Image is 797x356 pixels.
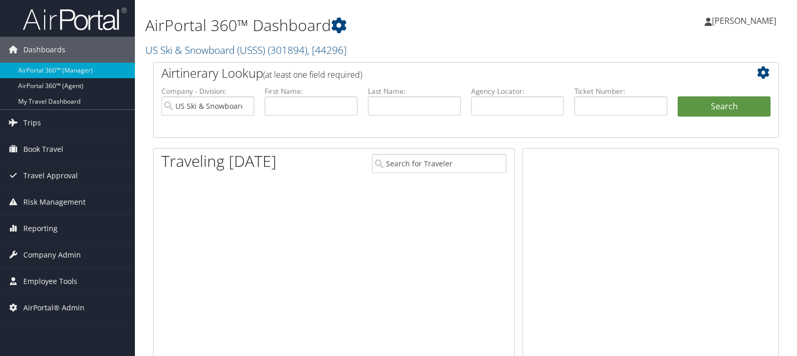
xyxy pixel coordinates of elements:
[23,110,41,136] span: Trips
[712,15,776,26] span: [PERSON_NAME]
[705,5,787,36] a: [PERSON_NAME]
[161,86,254,96] label: Company - Division:
[471,86,564,96] label: Agency Locator:
[23,7,127,31] img: airportal-logo.png
[161,150,277,172] h1: Traveling [DATE]
[23,136,63,162] span: Book Travel
[372,154,507,173] input: Search for Traveler
[145,43,347,57] a: US Ski & Snowboard (USSS)
[574,86,667,96] label: Ticket Number:
[23,163,78,189] span: Travel Approval
[307,43,347,57] span: , [ 44296 ]
[678,96,771,117] button: Search
[23,37,65,63] span: Dashboards
[23,295,85,321] span: AirPortal® Admin
[368,86,461,96] label: Last Name:
[268,43,307,57] span: ( 301894 )
[263,69,362,80] span: (at least one field required)
[23,242,81,268] span: Company Admin
[145,15,573,36] h1: AirPortal 360™ Dashboard
[265,86,358,96] label: First Name:
[23,216,58,241] span: Reporting
[161,64,719,82] h2: Airtinerary Lookup
[23,268,77,294] span: Employee Tools
[23,189,86,215] span: Risk Management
